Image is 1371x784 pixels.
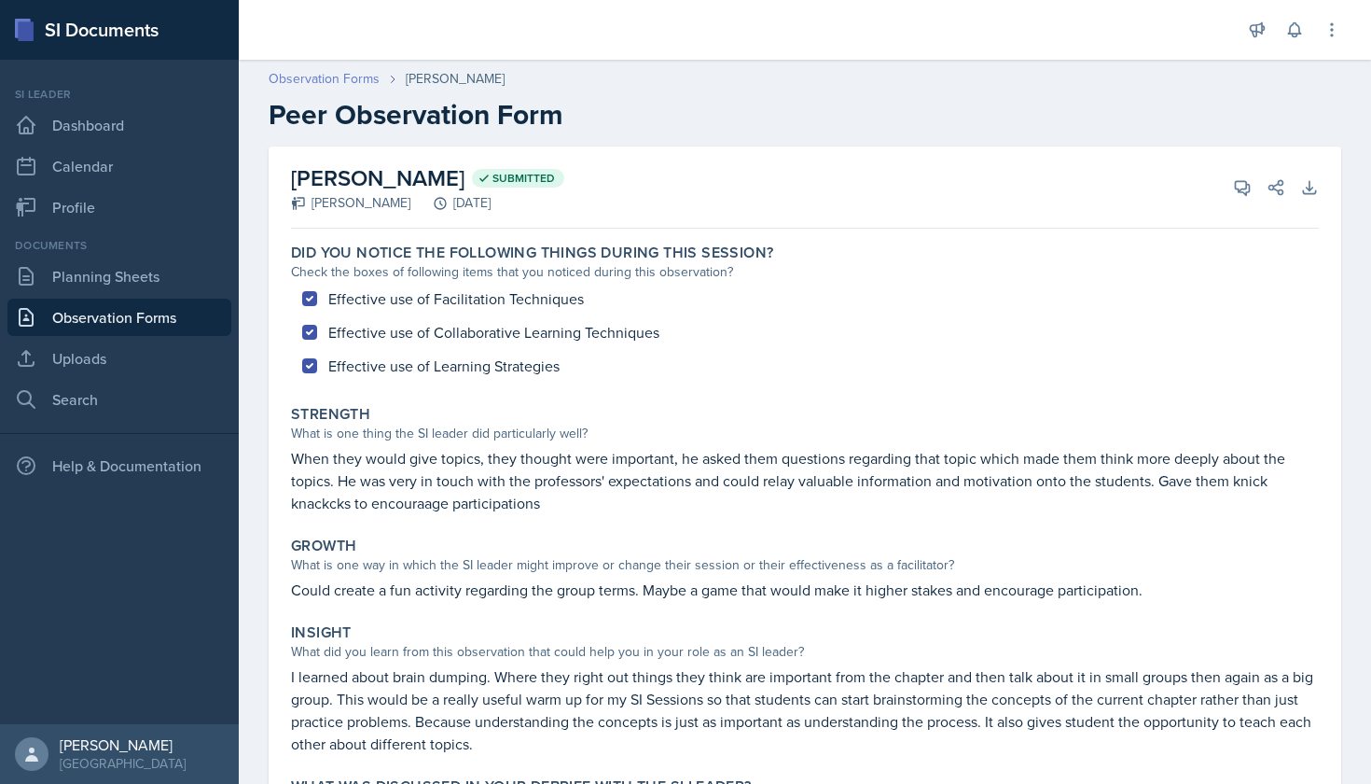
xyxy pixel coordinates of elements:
[7,447,231,484] div: Help & Documentation
[7,381,231,418] a: Search
[291,193,410,213] div: [PERSON_NAME]
[7,86,231,103] div: Si leader
[291,405,370,424] label: Strength
[291,537,356,555] label: Growth
[60,754,186,773] div: [GEOGRAPHIC_DATA]
[7,340,231,377] a: Uploads
[291,244,773,262] label: Did you notice the following things during this session?
[291,262,1319,282] div: Check the boxes of following items that you noticed during this observation?
[291,555,1319,575] div: What is one way in which the SI leader might improve or change their session or their effectivene...
[291,161,564,195] h2: [PERSON_NAME]
[291,642,1319,662] div: What did you learn from this observation that could help you in your role as an SI leader?
[291,447,1319,514] p: When they would give topics, they thought were important, he asked them questions regarding that ...
[406,69,505,89] div: [PERSON_NAME]
[7,147,231,185] a: Calendar
[269,69,380,89] a: Observation Forms
[7,299,231,336] a: Observation Forms
[7,237,231,254] div: Documents
[269,98,1341,132] h2: Peer Observation Form
[7,189,231,226] a: Profile
[291,665,1319,755] p: I learned about brain dumping. Where they right out things they think are important from the chap...
[291,623,352,642] label: Insight
[7,258,231,295] a: Planning Sheets
[410,193,491,213] div: [DATE]
[7,106,231,144] a: Dashboard
[492,171,555,186] span: Submitted
[291,424,1319,443] div: What is one thing the SI leader did particularly well?
[60,735,186,754] div: [PERSON_NAME]
[291,579,1319,601] p: Could create a fun activity regarding the group terms. Maybe a game that would make it higher sta...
